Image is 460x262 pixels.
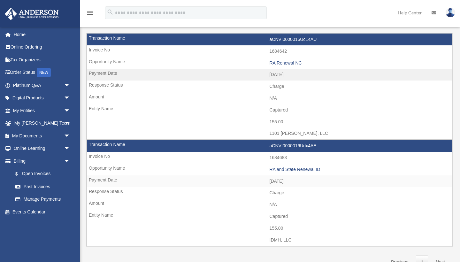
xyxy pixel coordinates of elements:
[4,66,80,79] a: Order StatusNEW
[87,81,452,93] td: Charge
[9,193,80,206] a: Manage Payments
[4,41,80,54] a: Online Ordering
[87,140,452,152] td: aCNVI0000016Udx4AE
[87,234,452,246] td: IDMH, LLC
[87,127,452,140] td: 1101 [PERSON_NAME], LLC
[64,104,77,117] span: arrow_drop_down
[64,92,77,105] span: arrow_drop_down
[87,222,452,235] td: 155.00
[19,170,22,178] span: $
[446,8,455,17] img: User Pic
[3,8,61,20] img: Anderson Advisors Platinum Portal
[87,199,452,211] td: N/A
[4,155,80,167] a: Billingarrow_drop_down
[4,53,80,66] a: Tax Organizers
[64,79,77,92] span: arrow_drop_down
[64,142,77,155] span: arrow_drop_down
[4,142,80,155] a: Online Learningarrow_drop_down
[4,104,80,117] a: My Entitiesarrow_drop_down
[87,45,452,58] td: 1684642
[9,167,80,181] a: $Open Invoices
[37,68,51,77] div: NEW
[4,205,80,218] a: Events Calendar
[87,152,452,164] td: 1684683
[270,60,449,66] div: RA Renewal NC
[4,117,80,130] a: My [PERSON_NAME] Teamarrow_drop_down
[64,129,77,143] span: arrow_drop_down
[9,180,77,193] a: Past Invoices
[64,117,77,130] span: arrow_drop_down
[87,69,452,81] td: [DATE]
[4,129,80,142] a: My Documentsarrow_drop_down
[4,28,80,41] a: Home
[107,9,114,16] i: search
[4,79,80,92] a: Platinum Q&Aarrow_drop_down
[4,92,80,104] a: Digital Productsarrow_drop_down
[270,167,449,172] div: RA and State Renewal ID
[87,104,452,116] td: Captured
[87,34,452,46] td: aCNVI0000016UcL4AU
[87,187,452,199] td: Charge
[86,9,94,17] i: menu
[64,155,77,168] span: arrow_drop_down
[86,11,94,17] a: menu
[87,175,452,188] td: [DATE]
[87,116,452,128] td: 155.00
[87,211,452,223] td: Captured
[87,92,452,104] td: N/A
